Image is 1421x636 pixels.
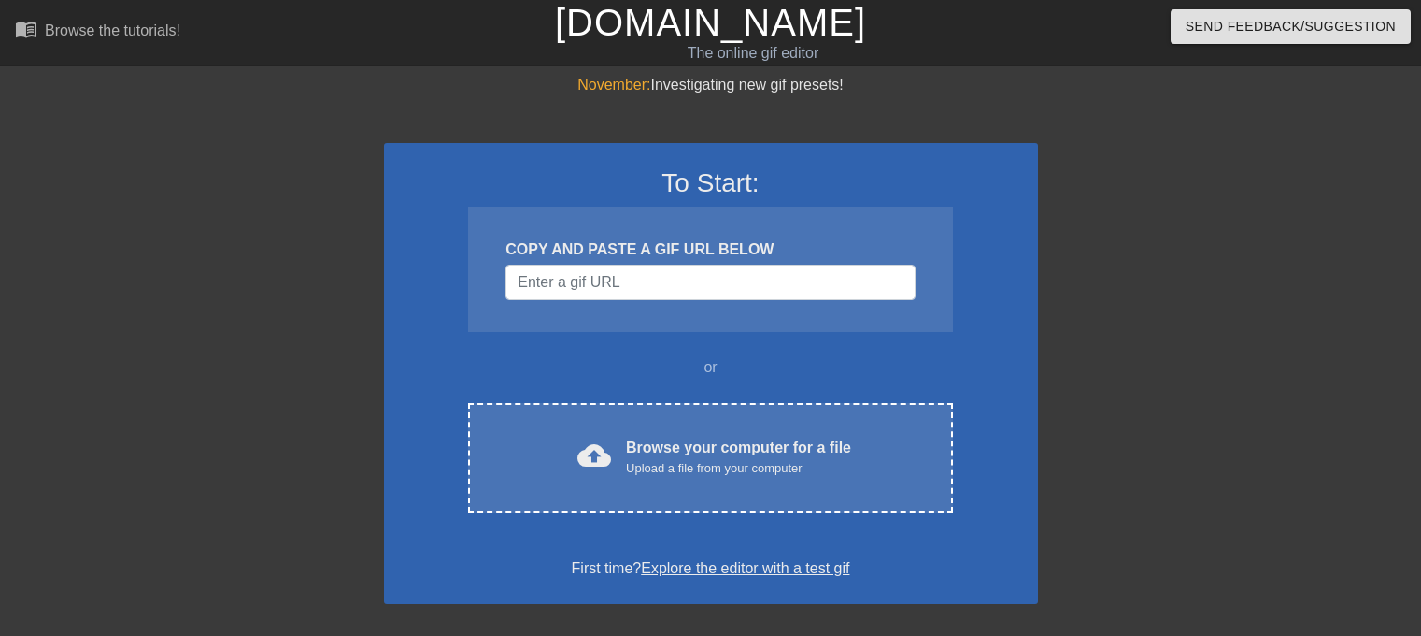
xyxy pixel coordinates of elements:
span: Send Feedback/Suggestion [1186,15,1396,38]
a: [DOMAIN_NAME] [555,2,866,43]
input: Username [505,265,915,300]
h3: To Start: [408,167,1014,199]
div: First time? [408,557,1014,580]
span: November: [577,77,650,93]
div: COPY AND PASTE A GIF URL BELOW [505,238,915,261]
div: Browse your computer for a file [626,437,851,478]
div: Upload a file from your computer [626,459,851,478]
button: Send Feedback/Suggestion [1171,9,1411,44]
a: Explore the editor with a test gif [641,560,849,576]
div: Investigating new gif presets! [384,74,1038,96]
span: cloud_upload [577,439,611,472]
div: Browse the tutorials! [45,22,180,38]
div: The online gif editor [483,42,1023,65]
div: or [433,356,989,379]
a: Browse the tutorials! [15,18,180,47]
span: menu_book [15,18,37,40]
